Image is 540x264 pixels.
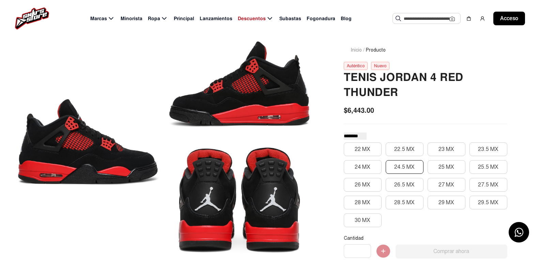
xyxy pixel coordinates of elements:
[386,160,423,174] button: 24.5 MX
[478,199,498,206] font: 29.5 MX
[90,15,107,22] font: Marcas
[469,178,507,192] button: 27.5 MX
[438,164,454,170] font: 25 MX
[438,199,454,206] font: 29 MX
[480,16,485,21] img: usuario
[355,146,370,153] font: 22 MX
[469,160,507,174] button: 25.5 MX
[449,16,455,22] img: Cámara
[394,164,415,170] font: 24.5 MX
[428,196,465,209] button: 29 MX
[121,15,142,22] font: Minorista
[374,64,386,68] font: Nuevo
[15,8,49,29] img: logo
[469,142,507,156] button: 23.5 MX
[428,142,465,156] button: 23 MX
[355,164,370,170] font: 24 MX
[238,15,266,22] font: Descuentos
[344,178,382,192] button: 26 MX
[344,106,374,115] font: $6,443.00
[341,15,352,22] font: Blog
[148,15,160,22] font: Ropa
[344,196,382,209] button: 28 MX
[386,196,423,209] button: 28.5 MX
[355,217,370,224] font: 30 MX
[279,15,301,22] font: Subastas
[386,142,423,156] button: 22.5 MX
[478,181,498,188] font: 27.5 MX
[344,213,382,227] button: 30 MX
[469,196,507,209] button: 29.5 MX
[394,199,415,206] font: 28.5 MX
[466,16,472,21] img: compras
[200,15,232,22] font: Lanzamientos
[355,199,370,206] font: 28 MX
[428,160,465,174] button: 25 MX
[394,181,415,188] font: 26.5 MX
[363,47,365,53] font: /
[344,70,464,99] font: Tenis Jordan 4 Red Thunder
[344,142,382,156] button: 22 MX
[344,160,382,174] button: 24 MX
[307,15,335,22] font: Fogonadura
[344,235,364,241] font: Cantidad
[478,146,498,153] font: 23.5 MX
[174,15,194,22] font: Principal
[366,47,386,53] font: Producto
[355,181,370,188] font: 26 MX
[438,146,454,153] font: 23 MX
[433,248,469,255] font: Comprar ahora
[438,181,454,188] font: 27 MX
[500,15,518,22] font: Acceso
[347,64,365,68] font: Auténtico
[396,245,507,258] button: Comprar ahora
[428,178,465,192] button: 27 MX
[478,164,498,170] font: 25.5 MX
[376,245,390,258] img: Agregar al carrito
[386,178,423,192] button: 26.5 MX
[396,16,401,21] img: Buscar
[394,146,415,153] font: 22.5 MX
[351,47,362,53] a: Inicio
